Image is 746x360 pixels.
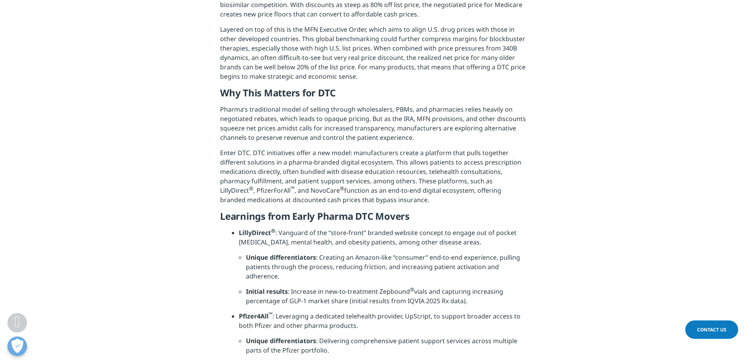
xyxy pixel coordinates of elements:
a: Contact Us [685,320,738,339]
li: : Increase in new-to-treatment Zepbound vials and capturing increasing percentage of GLP-1 market... [246,287,526,311]
p: Pharma’s traditional model of selling through wholesalers, PBMs, and pharmacies relies heavily on... [220,105,526,148]
p: Layered on top of this is the MFN Executive Order, which aims to align U.S. drug prices with thos... [220,25,526,87]
strong: Unique differentiators [246,253,316,262]
h5: Learnings from Early Pharma DTC Movers [220,210,526,228]
sup: ® [410,286,414,293]
sup: ® [340,185,344,192]
strong: Pfizer4All [239,312,273,320]
sup: ™ [269,311,273,318]
sup: ® [271,227,275,234]
sup: ® [249,185,253,192]
p: Enter DTC. DTC initiatives offer a new model: manufacturers create a platform that pulls together... [220,148,526,210]
li: : Leveraging a dedicated telehealth provider, UpScript, to support broader access to both Pfizer ... [239,311,526,336]
strong: Initial results [246,287,288,296]
li: : Creating an Amazon-like “consumer” end-to-end experience, pulling patients through the process,... [246,253,526,287]
sup: ™ [291,185,294,192]
li: : Vanguard of the “store-front” branded website concept to engage out of pocket [MEDICAL_DATA], m... [239,228,526,253]
strong: Unique differentiators [246,336,316,345]
strong: LillyDirect [239,228,275,237]
h5: Why This Matters for DTC [220,87,526,105]
button: Open Preferences [7,336,27,356]
span: Contact Us [697,326,726,333]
